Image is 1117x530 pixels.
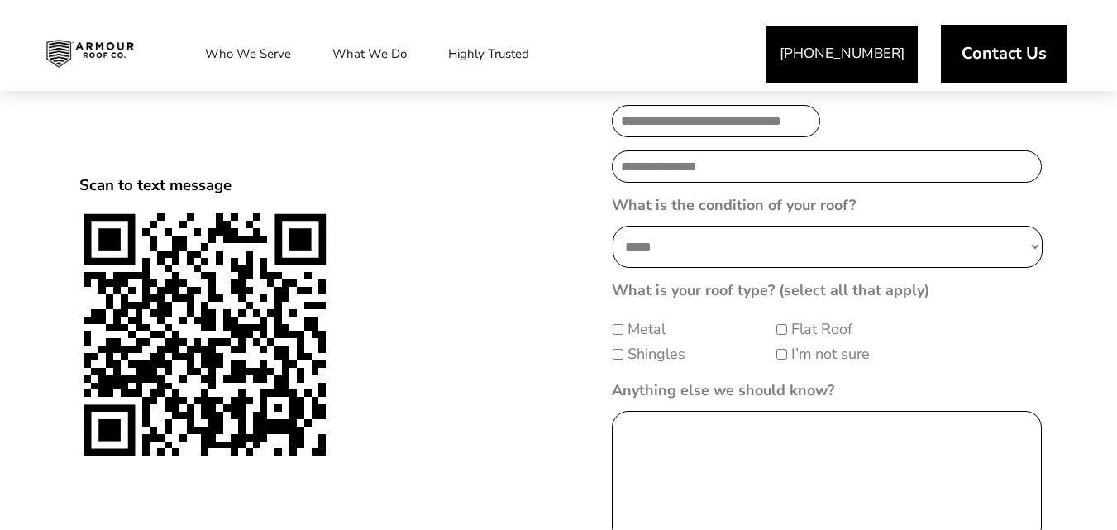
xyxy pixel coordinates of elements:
label: Flat Roof [791,318,852,341]
a: [PHONE_NUMBER] [766,26,918,83]
span: Contact Us [962,45,1047,62]
label: Anything else we should know? [612,381,834,400]
a: What We Do [316,33,423,74]
label: What is the condition of your roof? [612,196,856,215]
label: I’m not sure [791,343,870,365]
span: Scan to text message [79,174,232,196]
img: Industrial and Commercial Roofing Company | Armour Roof Co. [33,33,147,74]
label: What is your roof type? (select all that apply) [612,281,929,300]
label: Metal [628,318,666,341]
label: Shingles [628,343,685,365]
a: Contact Us [941,25,1067,83]
a: Highly Trusted [432,33,546,74]
a: Who We Serve [189,33,308,74]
